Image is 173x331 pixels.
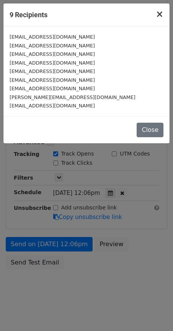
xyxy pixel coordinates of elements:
[10,60,95,66] small: [EMAIL_ADDRESS][DOMAIN_NAME]
[156,9,163,19] span: ×
[10,51,95,57] small: [EMAIL_ADDRESS][DOMAIN_NAME]
[150,3,170,25] button: Close
[10,68,95,74] small: [EMAIL_ADDRESS][DOMAIN_NAME]
[135,294,173,331] iframe: Chat Widget
[137,123,163,137] button: Close
[10,43,95,49] small: [EMAIL_ADDRESS][DOMAIN_NAME]
[10,34,95,40] small: [EMAIL_ADDRESS][DOMAIN_NAME]
[10,94,135,100] small: [PERSON_NAME][EMAIL_ADDRESS][DOMAIN_NAME]
[10,103,95,109] small: [EMAIL_ADDRESS][DOMAIN_NAME]
[10,77,95,83] small: [EMAIL_ADDRESS][DOMAIN_NAME]
[10,86,95,91] small: [EMAIL_ADDRESS][DOMAIN_NAME]
[10,10,47,20] h5: 9 Recipients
